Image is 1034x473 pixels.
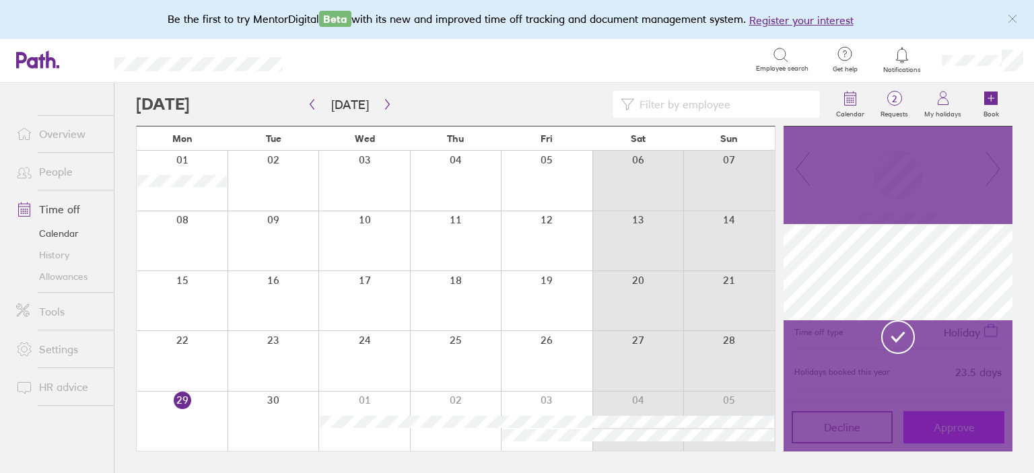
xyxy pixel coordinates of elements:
label: Book [975,106,1007,118]
label: Calendar [828,106,872,118]
button: Register your interest [749,12,854,28]
a: Calendar [5,223,114,244]
a: People [5,158,114,185]
a: Notifications [881,46,924,74]
span: Sun [720,133,738,144]
a: Settings [5,336,114,363]
a: 2Requests [872,83,916,126]
a: My holidays [916,83,969,126]
div: Search [319,53,353,65]
button: [DATE] [320,94,380,116]
label: My holidays [916,106,969,118]
div: Be the first to try MentorDigital with its new and improved time off tracking and document manage... [168,11,867,28]
span: Beta [319,11,351,27]
span: Notifications [881,66,924,74]
a: Tools [5,298,114,325]
span: Fri [541,133,553,144]
span: Sat [631,133,646,144]
span: Mon [172,133,193,144]
a: Allowances [5,266,114,287]
span: Employee search [756,65,808,73]
span: Get help [823,65,867,73]
span: 2 [872,94,916,104]
a: Time off [5,196,114,223]
a: Book [969,83,1012,126]
span: Thu [447,133,464,144]
label: Requests [872,106,916,118]
a: History [5,244,114,266]
a: Calendar [828,83,872,126]
a: HR advice [5,373,114,400]
span: Tue [266,133,281,144]
input: Filter by employee [634,92,812,117]
span: Wed [355,133,375,144]
a: Overview [5,120,114,147]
